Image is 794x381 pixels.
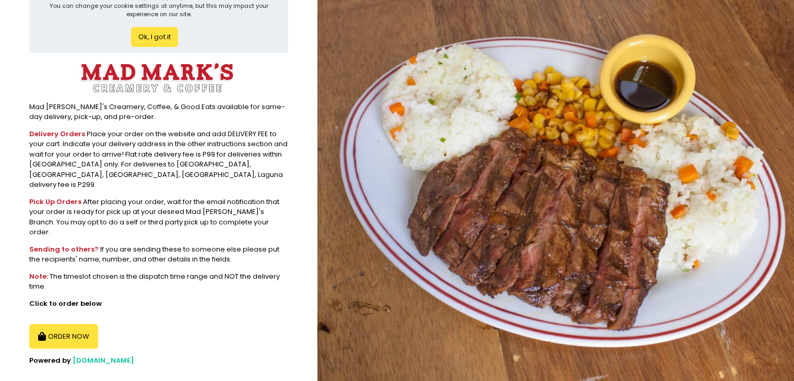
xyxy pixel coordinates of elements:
b: Note: [29,271,48,281]
img: MadMark's Creamery & Good Eats [79,59,235,95]
div: After placing your order, wait for the email notification that your order is ready for pick up at... [29,197,288,237]
a: [DOMAIN_NAME] [73,355,134,365]
div: The timeslot chosen is the dispatch time range and NOT the delivery time. [29,271,288,292]
div: Mad [PERSON_NAME]'s Creamery, Coffee, & Good Eats available for same-day delivery, pick-up, and p... [29,102,288,122]
button: ORDER NOW [29,324,98,349]
div: Click to order below [29,299,288,309]
div: Powered by [29,355,288,366]
b: Sending to others? [29,244,99,254]
b: Delivery Orders [29,129,85,139]
div: Place your order on the website and add DELIVERY FEE to your cart. Indicate your delivery address... [29,129,288,190]
button: Ok, I got it [131,27,178,47]
b: Pick Up Orders [29,197,81,207]
div: If you are sending these to someone else please put the recipients' name, number, and other detai... [29,244,288,265]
